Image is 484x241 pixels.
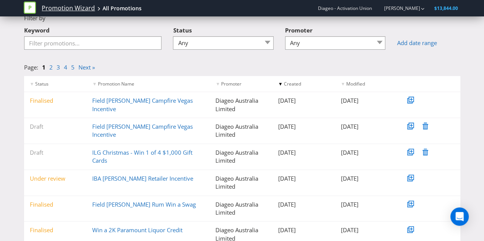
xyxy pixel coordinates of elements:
label: Keyword [24,23,50,34]
div: Diageo Australia Limited [210,97,272,113]
div: Diageo Australia Limited [210,175,272,191]
a: Next » [78,63,95,71]
a: Win a 2K Paramount Liquor Credit [92,226,183,234]
div: [DATE] [272,175,335,183]
span: Created [284,81,301,87]
a: 4 [64,63,67,71]
div: Diageo Australia Limited [210,201,272,217]
a: 2 [49,63,53,71]
span: Modified [346,81,365,87]
a: Field [PERSON_NAME] Campfire Vegas Incentive [92,97,193,112]
div: All Promotions [103,5,142,12]
span: ▼ [30,81,34,87]
div: [DATE] [272,149,335,157]
a: 5 [71,63,75,71]
span: Status [173,26,191,34]
a: Field [PERSON_NAME] Rum Win a Swag [92,201,196,208]
span: ▼ [341,81,345,87]
div: [DATE] [335,175,398,183]
div: [DATE] [272,201,335,209]
div: [DATE] [335,123,398,131]
a: 1 [42,63,46,71]
div: Under review [24,175,87,183]
div: [DATE] [335,97,398,105]
span: Promoter [221,81,241,87]
div: Finalised [24,97,87,105]
div: Draft [24,149,87,157]
span: Promoter [285,26,313,34]
span: Diageo - Activation Union [318,5,372,11]
div: [DATE] [335,201,398,209]
a: IBA [PERSON_NAME] Retailer Incentive [92,175,193,182]
span: Status [35,81,49,87]
span: Promotion Name [98,81,134,87]
div: Diageo Australia Limited [210,123,272,139]
span: $13,844.00 [434,5,458,11]
div: [DATE] [272,123,335,131]
div: [DATE] [272,226,335,234]
span: ▼ [215,81,220,87]
div: Draft [24,123,87,131]
span: ▼ [92,81,97,87]
div: Open Intercom Messenger [450,207,469,226]
div: [DATE] [335,149,398,157]
a: Promotion Wizard [42,4,95,13]
div: [DATE] [272,97,335,105]
input: Filter promotions... [24,36,162,50]
a: 3 [57,63,60,71]
a: [PERSON_NAME] [376,5,420,11]
a: Add date range [397,39,460,47]
a: ILG Christmas - Win 1 of 4 $1,000 Gift Cards [92,149,192,164]
a: Field [PERSON_NAME] Campfire Vegas Incentive [92,123,193,138]
div: Finalised [24,226,87,234]
span: ▼ [278,81,283,87]
span: Page: [24,63,38,71]
div: [DATE] [335,226,398,234]
div: Diageo Australia Limited [210,149,272,165]
div: Finalised [24,201,87,209]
